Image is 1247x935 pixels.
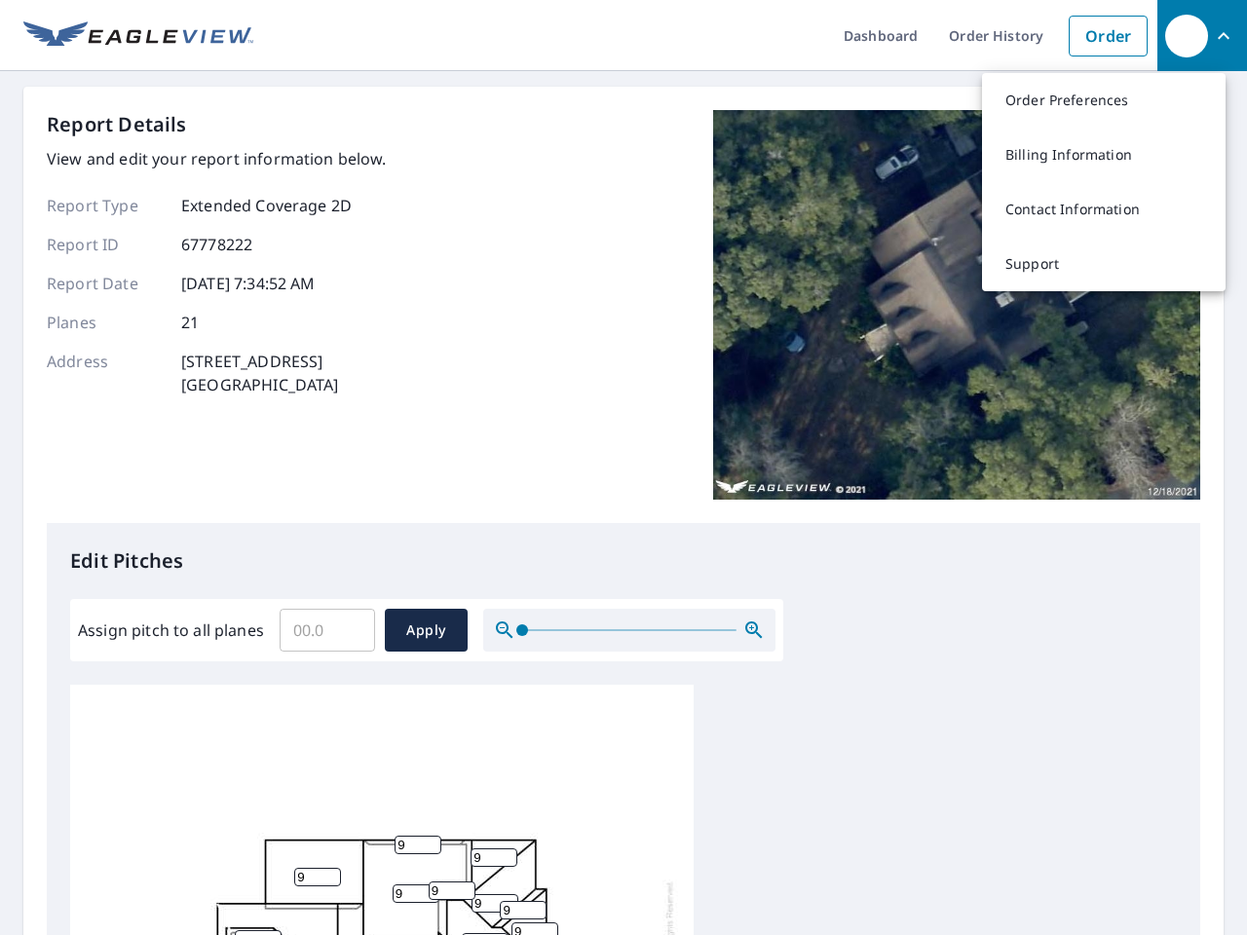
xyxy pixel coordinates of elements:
[47,147,387,170] p: View and edit your report information below.
[713,110,1200,500] img: Top image
[385,609,468,652] button: Apply
[181,194,352,217] p: Extended Coverage 2D
[47,194,164,217] p: Report Type
[47,110,187,139] p: Report Details
[70,546,1177,576] p: Edit Pitches
[181,311,199,334] p: 21
[181,233,252,256] p: 67778222
[181,350,339,396] p: [STREET_ADDRESS] [GEOGRAPHIC_DATA]
[47,233,164,256] p: Report ID
[181,272,316,295] p: [DATE] 7:34:52 AM
[1069,16,1148,56] a: Order
[47,311,164,334] p: Planes
[23,21,253,51] img: EV Logo
[280,603,375,657] input: 00.0
[400,618,452,643] span: Apply
[982,237,1226,291] a: Support
[982,73,1226,128] a: Order Preferences
[78,618,264,642] label: Assign pitch to all planes
[47,272,164,295] p: Report Date
[982,182,1226,237] a: Contact Information
[982,128,1226,182] a: Billing Information
[47,350,164,396] p: Address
